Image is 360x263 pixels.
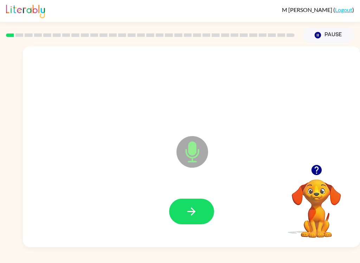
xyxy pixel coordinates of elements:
a: Logout [335,6,352,13]
button: Pause [303,27,354,43]
span: M [PERSON_NAME] [282,6,333,13]
img: Literably [6,3,45,18]
video: Your browser must support playing .mp4 files to use Literably. Please try using another browser. [281,168,352,239]
div: ( ) [282,6,354,13]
